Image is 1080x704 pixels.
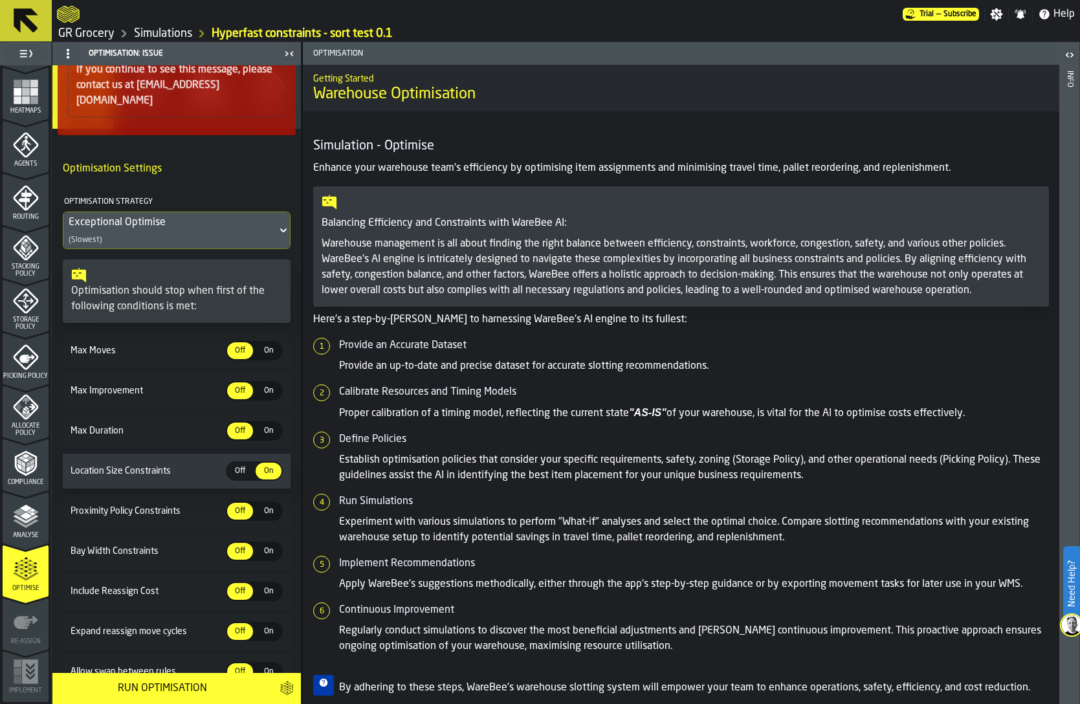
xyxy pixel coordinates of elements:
div: thumb [256,583,281,600]
div: thumb [227,623,253,640]
label: button-switch-multi-On [254,622,283,641]
div: thumb [256,463,281,479]
span: Compliance [3,479,49,486]
span: On [258,586,279,597]
label: button-switch-multi-Off [226,421,254,441]
h5: Calibrate Resources and Timing Models [339,384,1049,400]
span: Trial [920,10,934,19]
button: button- [272,673,301,704]
a: link-to-/wh/i/e451d98b-95f6-4604-91ff-c80219f9c36d/pricing/ [903,8,979,21]
label: button-switch-multi-On [254,662,283,681]
span: Off [230,345,250,357]
h5: Provide an Accurate Dataset [339,338,1049,353]
span: On [258,626,279,637]
span: On [258,666,279,677]
span: Max Moves [68,346,226,356]
span: Optimisation [308,49,684,58]
li: menu Routing [3,173,49,225]
span: Max Improvement [68,386,226,396]
div: thumb [227,342,253,359]
p: Enhance your warehouse team's efficiency by optimising item assignments and minimising travel tim... [313,160,1049,176]
span: — [936,10,941,19]
span: Analyse [3,532,49,539]
nav: Breadcrumb [57,26,1075,41]
label: button-toggle-Toggle Full Menu [3,45,49,63]
span: Allocate Policy [3,423,49,437]
a: link-to-/wh/i/e451d98b-95f6-4604-91ff-c80219f9c36d [58,27,115,41]
header: Info [1059,42,1079,704]
li: menu Heatmaps [3,67,49,119]
li: menu Agents [3,120,49,172]
h2: Sub Title [313,71,1049,84]
div: thumb [256,623,281,640]
span: Proximity Policy Constraints [68,506,226,516]
div: thumb [256,543,281,560]
span: Location Size Constraints [68,466,226,476]
span: Off [230,425,250,437]
label: button-switch-multi-On [254,542,283,561]
span: Expand reassign move cycles [68,626,226,637]
span: Off [230,666,250,677]
span: On [258,545,279,557]
div: thumb [256,382,281,399]
h5: Run Simulations [339,494,1049,509]
p: Apply WareBee's suggestions methodically, either through the app's step-by-step guidance or by ex... [339,577,1049,592]
p: Proper calibration of a timing model, reflecting the current state of your warehouse, is vital fo... [339,405,1049,421]
p: Here's a step-by-[PERSON_NAME] to harnessing WareBee's AI engine to its fullest: [313,312,1049,327]
div: thumb [227,463,253,479]
span: Routing [3,214,49,221]
li: menu Compliance [3,439,49,490]
span: Off [230,586,250,597]
h5: Continuous Improvement [339,602,1049,618]
label: button-switch-multi-Off [226,542,254,561]
label: button-switch-multi-On [254,501,283,521]
a: logo-header [57,3,80,26]
span: On [258,345,279,357]
span: Warehouse Optimisation [313,84,476,105]
div: (Slowest) [69,236,102,245]
li: menu Allocate Policy [3,386,49,437]
li: menu Picking Policy [3,333,49,384]
label: button-switch-multi-Off [226,582,254,601]
p: Establish optimisation policies that consider your specific requirements, safety, zoning (Storage... [339,452,1049,483]
label: button-toggle-Notifications [1009,8,1032,21]
span: Storage Policy [3,316,49,331]
span: Include Reassign Cost [68,586,226,597]
label: button-toggle-Settings [985,8,1008,21]
span: Off [230,505,250,517]
div: thumb [256,663,281,680]
label: button-switch-multi-Off [226,622,254,641]
label: button-switch-multi-Off [226,341,254,360]
h4: Optimisation Strategy [63,192,288,212]
label: button-switch-multi-On [254,421,283,441]
span: On [258,505,279,517]
div: thumb [227,503,253,520]
span: Optimise [3,585,49,592]
span: Subscribe [943,10,976,19]
span: On [258,465,279,477]
div: DropdownMenuValue-100(Slowest) [63,212,291,249]
span: Help [1053,6,1075,22]
h4: Optimisation Settings [63,156,291,182]
div: thumb [227,543,253,560]
span: Off [230,626,250,637]
span: Picking Policy [3,373,49,380]
a: If you continue to see this message, please contact us at [EMAIL_ADDRESS][DOMAIN_NAME] [76,65,272,106]
label: button-switch-multi-On [254,381,283,401]
span: Bay Width Constraints [68,546,226,556]
div: title-Warehouse Optimisation [303,65,1059,111]
span: Max Duration [68,426,226,436]
li: menu Re-assign [3,598,49,650]
p: Regularly conduct simulations to discover the most beneficial adjustments and [PERSON_NAME] conti... [339,623,1049,654]
em: "AS-IS" [629,407,667,418]
span: Stacking Policy [3,263,49,278]
span: Allow swap between rules [68,666,226,677]
div: Run Optimisation [60,681,264,696]
a: link-to-/wh/i/e451d98b-95f6-4604-91ff-c80219f9c36d [134,27,192,41]
span: Off [230,385,250,397]
div: Menu Subscription [903,8,979,21]
p: By adhering to these steps, WareBee's warehouse slotting system will empower your team to enhance... [339,680,1030,696]
p: Warehouse management is all about finding the right balance between efficiency, constraints, work... [322,236,1041,298]
div: Optimisation should stop when first of the following conditions is met: [71,283,282,314]
h5: Define Policies [339,432,1049,447]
